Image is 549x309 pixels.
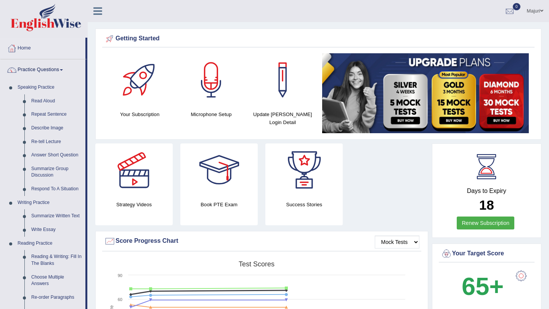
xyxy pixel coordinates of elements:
tspan: Test scores [239,260,274,268]
a: Speaking Practice [14,81,85,94]
a: Re-order Paragraphs [28,291,85,304]
div: Score Progress Chart [104,236,419,247]
h4: Strategy Videos [95,201,173,209]
a: Reading Practice [14,237,85,250]
b: 65+ [462,272,504,300]
a: Re-tell Lecture [28,135,85,149]
a: Repeat Sentence [28,108,85,121]
a: Answer Short Question [28,148,85,162]
div: Your Target Score [441,248,533,260]
img: small5.jpg [322,53,529,133]
span: 0 [513,3,520,10]
h4: Success Stories [265,201,343,209]
a: Home [0,38,85,57]
h4: Your Subscription [108,110,172,118]
div: Getting Started [104,33,533,45]
a: Summarize Group Discussion [28,162,85,182]
b: 18 [479,198,494,212]
text: 90 [118,273,122,278]
h4: Update [PERSON_NAME] Login Detail [251,110,315,126]
a: Read Aloud [28,94,85,108]
a: Renew Subscription [457,217,514,229]
a: Choose Multiple Answers [28,271,85,291]
a: Summarize Written Text [28,209,85,223]
a: Practice Questions [0,59,85,78]
h4: Days to Expiry [441,188,533,194]
h4: Microphone Setup [179,110,243,118]
a: Reading & Writing: Fill In The Blanks [28,250,85,270]
text: 60 [118,297,122,302]
h4: Book PTE Exam [180,201,258,209]
a: Write Essay [28,223,85,237]
a: Writing Practice [14,196,85,210]
a: Describe Image [28,121,85,135]
a: Respond To A Situation [28,182,85,196]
